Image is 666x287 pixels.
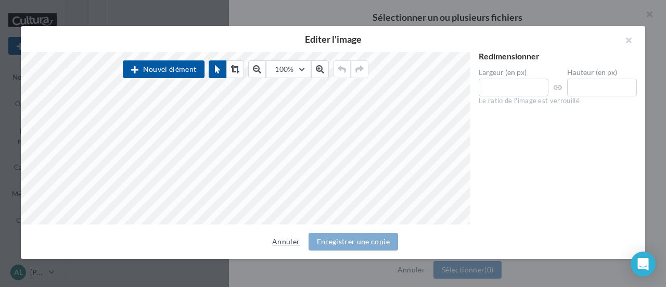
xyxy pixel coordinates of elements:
[479,52,637,60] div: Redimensionner
[37,34,629,44] h2: Editer l'image
[479,69,548,76] label: Largeur (en px)
[309,233,398,251] button: Enregistrer une copie
[479,96,637,106] div: Le ratio de l'image est verrouillé
[567,69,637,76] label: Hauteur (en px)
[268,235,304,248] button: Annuler
[266,60,311,78] button: 100%
[631,252,656,277] div: Open Intercom Messenger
